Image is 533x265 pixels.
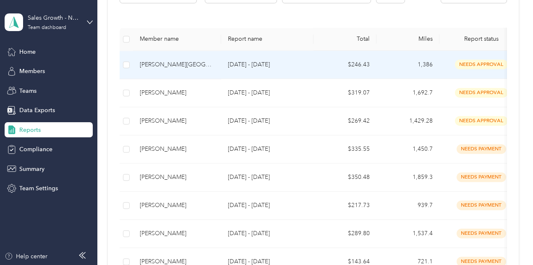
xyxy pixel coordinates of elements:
span: needs approval [455,116,508,126]
span: needs payment [457,200,506,210]
div: [PERSON_NAME] [140,116,214,126]
span: needs payment [457,144,506,154]
td: $289.80 [314,220,376,248]
span: Members [19,67,45,76]
td: 939.7 [376,192,439,220]
td: 1,450.7 [376,135,439,163]
div: Miles [383,35,433,42]
p: [DATE] - [DATE] [228,144,307,154]
td: 1,692.7 [376,79,439,107]
div: [PERSON_NAME] [140,88,214,97]
p: [DATE] - [DATE] [228,201,307,210]
p: [DATE] - [DATE] [228,229,307,238]
td: $269.42 [314,107,376,135]
p: [DATE] - [DATE] [228,116,307,126]
th: Member name [133,28,221,51]
iframe: Everlance-gr Chat Button Frame [486,218,533,265]
span: needs payment [457,228,506,238]
th: Report name [221,28,314,51]
span: Team Settings [19,184,58,193]
span: needs approval [455,88,508,97]
p: [DATE] - [DATE] [228,88,307,97]
td: $246.43 [314,51,376,79]
td: $217.73 [314,192,376,220]
td: $350.48 [314,163,376,192]
div: [PERSON_NAME][GEOGRAPHIC_DATA] [140,60,214,69]
div: [PERSON_NAME] [140,144,214,154]
div: [PERSON_NAME] [140,201,214,210]
span: Reports [19,126,41,134]
span: Teams [19,87,37,95]
p: [DATE] - [DATE] [228,60,307,69]
span: Compliance [19,145,52,154]
p: [DATE] - [DATE] [228,173,307,182]
div: Total [320,35,370,42]
td: 1,537.4 [376,220,439,248]
div: Sales Growth - North [28,13,80,22]
div: [PERSON_NAME] [140,173,214,182]
td: $319.07 [314,79,376,107]
td: 1,859.3 [376,163,439,192]
div: [PERSON_NAME] [140,229,214,238]
span: Data Exports [19,106,55,115]
div: Member name [140,35,214,42]
td: $335.55 [314,135,376,163]
td: 1,386 [376,51,439,79]
span: Summary [19,165,44,173]
span: needs approval [455,60,508,69]
td: 1,429.28 [376,107,439,135]
div: Team dashboard [28,25,66,30]
span: Report status [446,35,517,42]
span: Home [19,47,36,56]
button: Help center [5,252,47,261]
span: needs payment [457,172,506,182]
